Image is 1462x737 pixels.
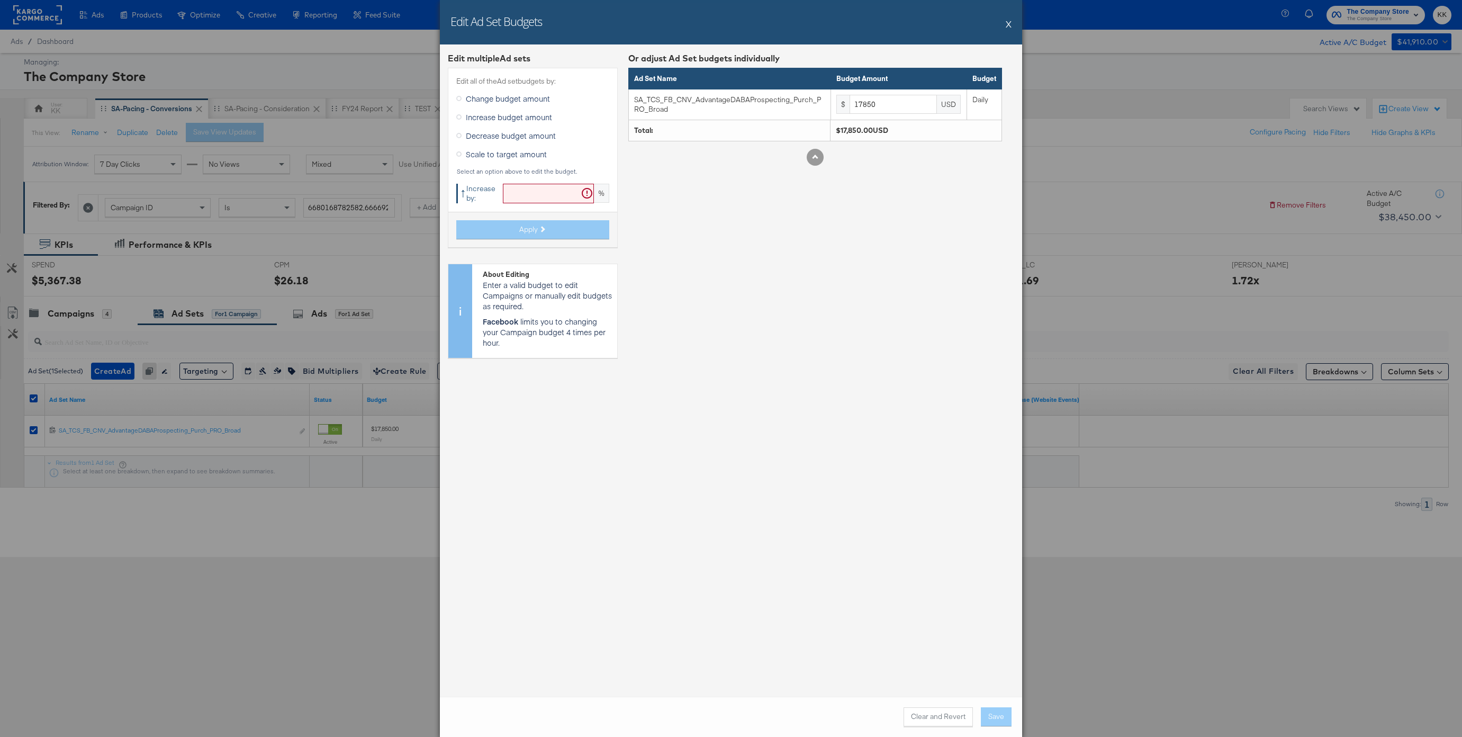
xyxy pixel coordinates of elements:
div: Edit multiple Ad set s [448,52,618,65]
label: Edit all of the Ad set budgets by: [456,76,609,86]
div: % [594,184,609,203]
div: Or adjust Ad Set budgets individually [628,52,1002,65]
div: $17,850.00USD [836,125,996,136]
span: Increase budget amount [466,112,552,122]
div: About Editing [483,269,612,280]
p: Enter a valid budget to edit Campaigns or manually edit budgets as required. [483,280,612,311]
div: Select an option above to edit the budget. [456,168,609,175]
span: Change budget amount [466,93,550,104]
div: SA_TCS_FB_CNV_AdvantageDABAProspecting_Purch_PRO_Broad [634,95,825,114]
th: Budget [967,68,1001,89]
h2: Edit Ad Set Budgets [450,13,542,29]
div: Increase by: [456,184,499,203]
strong: Facebook [483,316,518,327]
div: Total: [634,125,825,136]
span: Scale to target amount [466,149,547,159]
th: Ad Set Name [629,68,831,89]
th: Budget Amount [831,68,967,89]
button: X [1006,13,1012,34]
span: ↑ [460,183,466,201]
p: limits you to changing your Campaign budget 4 times per hour. [483,316,612,348]
div: $ [836,95,850,114]
span: Decrease budget amount [466,130,556,141]
td: Daily [967,89,1001,120]
button: Clear and Revert [904,707,973,726]
div: USD [937,95,961,114]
